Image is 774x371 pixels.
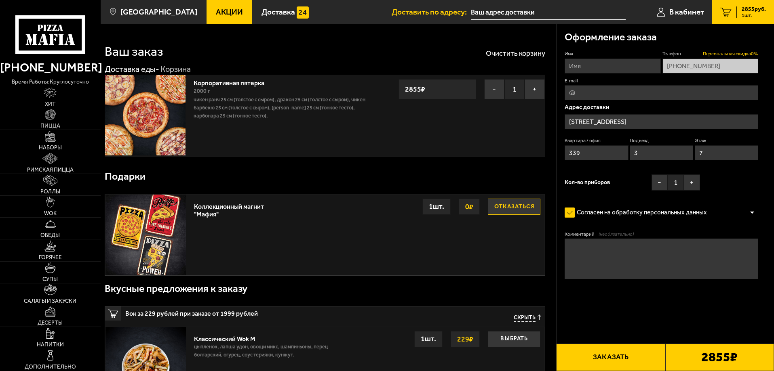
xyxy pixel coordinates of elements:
h1: Ваш заказ [105,45,163,58]
a: Доставка еды- [105,64,159,74]
span: 2855 руб. [742,6,766,12]
button: Заказать [556,344,665,371]
span: Пицца [40,123,60,129]
span: WOK [44,211,57,216]
span: Десерты [38,320,63,326]
span: Роллы [40,189,60,195]
div: Корзина [160,64,191,75]
input: Ваш адрес доставки [471,5,626,20]
input: +7 ( [662,59,758,73]
p: цыпленок, лапша удон, овощи микс, шампиньоны, перец болгарский, огурец, соус терияки, кунжут. [194,343,334,363]
p: Чикен Ранч 25 см (толстое с сыром), Дракон 25 см (толстое с сыром), Чикен Барбекю 25 см (толстое ... [194,96,373,120]
button: Выбрать [488,331,540,347]
h3: Вкусные предложения к заказу [105,284,247,294]
img: 15daf4d41897b9f0e9f617042186c801.svg [297,6,309,19]
label: Имя [565,50,660,57]
span: Горячее [39,255,62,260]
span: Доставить по адресу: [392,8,471,16]
strong: 0 ₽ [463,199,475,214]
span: Римская пицца [27,167,74,173]
b: 2855 ₽ [701,351,738,364]
span: [GEOGRAPHIC_DATA] [120,8,197,16]
span: В кабинет [669,8,704,16]
span: Обеды [40,233,60,238]
span: Персональная скидка 0 % [703,50,758,57]
span: Доставка [262,8,295,16]
strong: 229 ₽ [455,331,475,347]
div: Классический Wok M [194,331,334,343]
strong: 2855 ₽ [403,82,427,97]
button: + [525,79,545,99]
button: − [652,174,668,191]
a: Коллекционный магнит "Мафия"Отказаться0₽1шт. [105,194,545,275]
span: Хит [45,101,56,107]
h3: Оформление заказа [565,32,657,42]
input: @ [565,85,758,100]
button: Очистить корзину [486,50,545,57]
span: Кол-во приборов [565,180,610,185]
span: 1 [504,79,525,99]
span: Скрыть [514,314,536,322]
label: Телефон [662,50,758,57]
button: Скрыть [514,314,541,322]
label: E-mail [565,78,758,84]
span: 2000 г [194,88,210,94]
a: Корпоративная пятерка [194,77,272,87]
button: − [484,79,504,99]
span: Дополнительно [25,364,76,370]
span: Напитки [37,342,64,348]
span: 1 [668,174,684,191]
span: Наборы [39,145,62,151]
p: Адрес доставки [565,104,758,110]
span: Супы [42,277,58,282]
div: Коллекционный магнит "Мафия" [194,199,269,218]
span: Акции [216,8,243,16]
label: Комментарий [565,231,758,238]
span: Вок за 229 рублей при заказе от 1999 рублей [125,306,389,317]
div: 1 шт. [414,331,443,347]
label: Согласен на обработку персональных данных [565,205,715,221]
span: 1 шт. [742,13,766,18]
span: Салаты и закуски [24,298,76,304]
label: Подъезд [630,137,693,144]
label: Квартира / офис [565,137,628,144]
span: (необязательно) [599,231,634,238]
button: Отказаться [488,199,540,215]
input: Имя [565,59,660,73]
label: Этаж [695,137,758,144]
h3: Подарки [105,172,146,182]
div: 1 шт. [422,199,451,215]
button: + [684,174,700,191]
